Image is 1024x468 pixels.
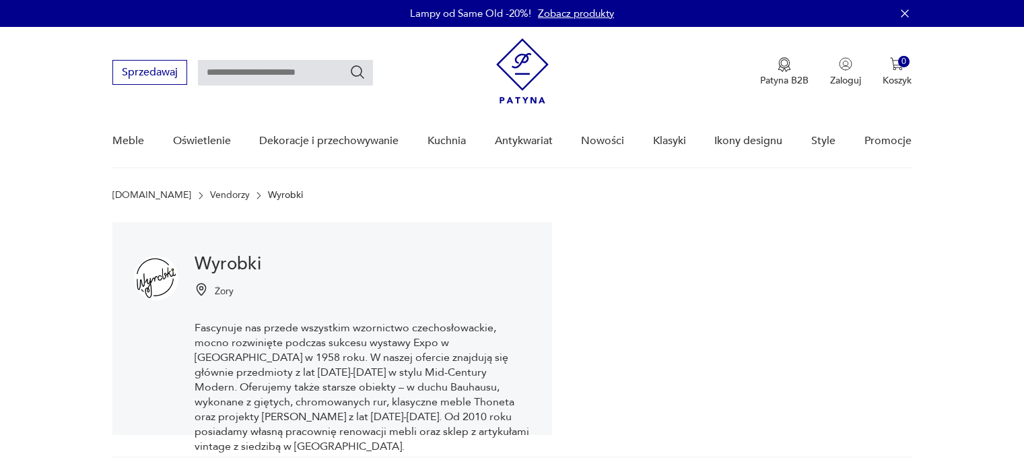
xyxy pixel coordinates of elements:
[496,38,549,104] img: Patyna - sklep z meblami i dekoracjami vintage
[552,222,912,435] img: Wyrobki
[428,115,466,167] a: Kuchnia
[811,115,835,167] a: Style
[195,321,531,454] p: Fascynuje nas przede wszystkim wzornictwo czechosłowackie, mocno rozwinięte podczas sukcesu wysta...
[714,115,782,167] a: Ikony designu
[839,57,852,71] img: Ikonka użytkownika
[495,115,553,167] a: Antykwariat
[898,56,910,67] div: 0
[134,256,178,300] img: Wyrobki
[210,190,250,201] a: Vendorzy
[112,190,191,201] a: [DOMAIN_NAME]
[410,7,531,20] p: Lampy od Same Old -20%!
[268,190,303,201] p: Wyrobki
[173,115,231,167] a: Oświetlenie
[112,115,144,167] a: Meble
[581,115,624,167] a: Nowości
[883,74,912,87] p: Koszyk
[195,256,531,272] h1: Wyrobki
[864,115,912,167] a: Promocje
[259,115,399,167] a: Dekoracje i przechowywanie
[112,69,187,78] a: Sprzedawaj
[778,57,791,72] img: Ikona medalu
[538,7,614,20] a: Zobacz produkty
[215,285,234,298] p: Żory
[349,64,366,80] button: Szukaj
[195,283,208,296] img: Ikonka pinezki mapy
[890,57,903,71] img: Ikona koszyka
[830,57,861,87] button: Zaloguj
[883,57,912,87] button: 0Koszyk
[653,115,686,167] a: Klasyki
[112,60,187,85] button: Sprzedawaj
[760,57,809,87] button: Patyna B2B
[760,74,809,87] p: Patyna B2B
[830,74,861,87] p: Zaloguj
[760,57,809,87] a: Ikona medaluPatyna B2B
